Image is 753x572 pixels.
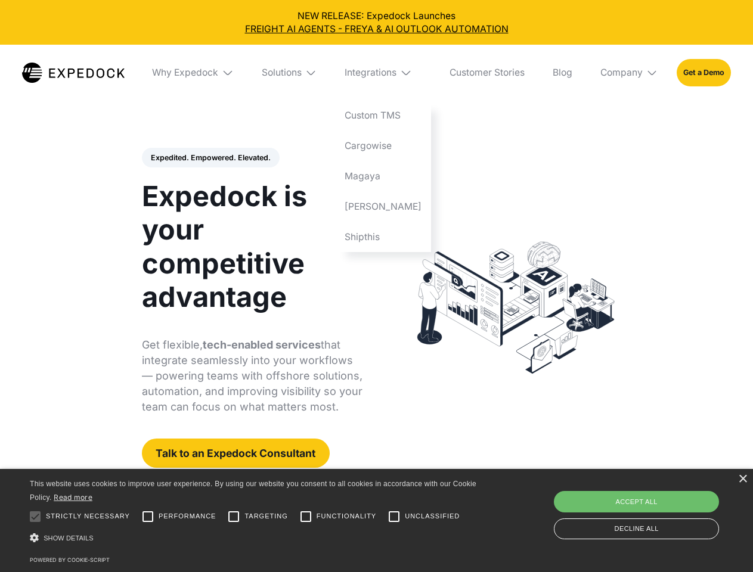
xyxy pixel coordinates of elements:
[336,131,431,161] a: Cargowise
[600,67,643,79] div: Company
[336,161,431,191] a: Magaya
[336,45,431,101] div: Integrations
[152,67,218,79] div: Why Expedock
[30,480,476,502] span: This website uses cookies to improve user experience. By using our website you consent to all coo...
[10,23,744,36] a: FREIGHT AI AGENTS - FREYA & AI OUTLOOK AUTOMATION
[677,59,731,86] a: Get a Demo
[30,530,481,546] div: Show details
[30,557,110,563] a: Powered by cookie-script
[345,67,396,79] div: Integrations
[440,45,534,101] a: Customer Stories
[336,101,431,131] a: Custom TMS
[262,67,302,79] div: Solutions
[44,534,94,542] span: Show details
[336,101,431,252] nav: Integrations
[203,338,321,351] strong: tech-enabled services
[543,45,581,101] a: Blog
[142,439,330,468] a: Talk to an Expedock Consultant
[143,45,243,101] div: Why Expedock
[54,493,92,502] a: Read more
[317,511,376,521] span: Functionality
[159,511,216,521] span: Performance
[252,45,326,101] div: Solutions
[336,222,431,252] a: Shipthis
[405,511,460,521] span: Unclassified
[10,10,744,36] div: NEW RELEASE: Expedock Launches
[554,443,753,572] iframe: Chat Widget
[142,179,363,313] h1: Expedock is your competitive advantage
[591,45,667,101] div: Company
[46,511,130,521] span: Strictly necessary
[244,511,287,521] span: Targeting
[142,337,363,415] p: Get flexible, that integrate seamlessly into your workflows — powering teams with offshore soluti...
[336,191,431,222] a: [PERSON_NAME]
